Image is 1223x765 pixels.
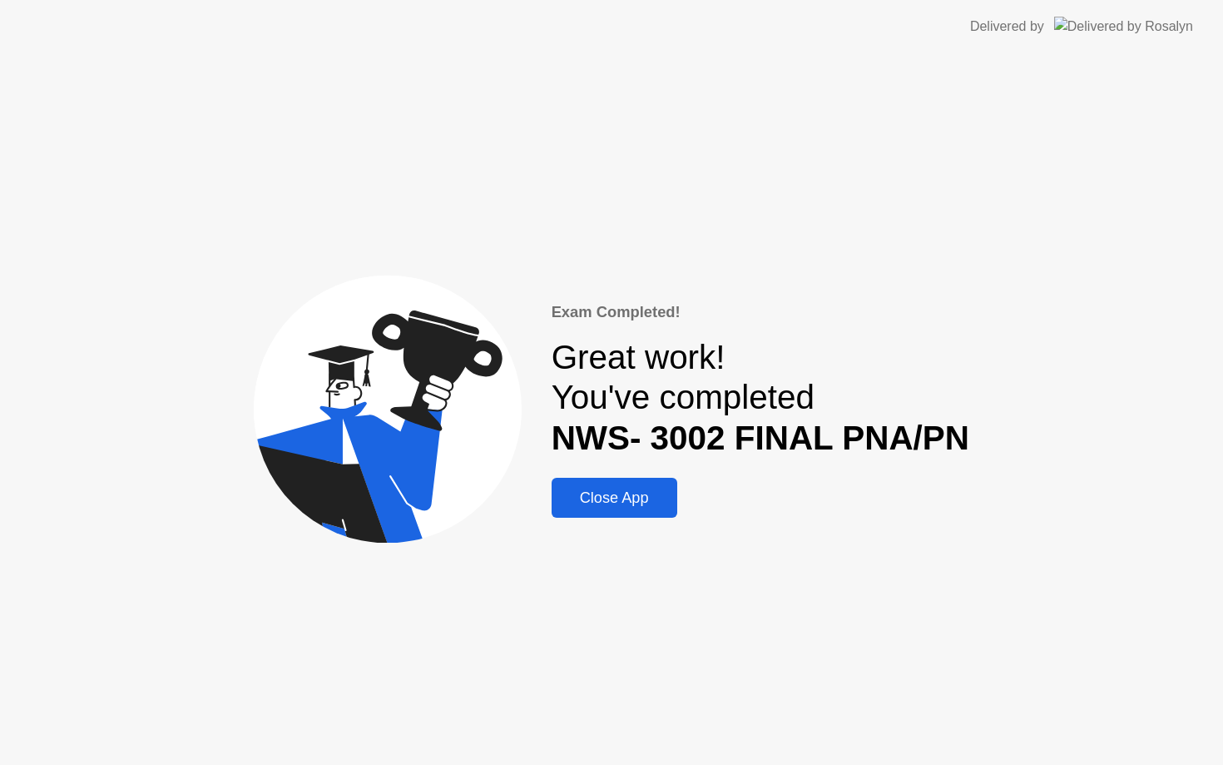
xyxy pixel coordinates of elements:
b: NWS- 3002 FINAL PNA/PN [552,419,969,457]
div: Exam Completed! [552,301,969,324]
img: Delivered by Rosalyn [1054,17,1193,36]
div: Close App [557,489,672,507]
div: Great work! You've completed [552,337,969,459]
div: Delivered by [970,17,1044,37]
button: Close App [552,478,677,518]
